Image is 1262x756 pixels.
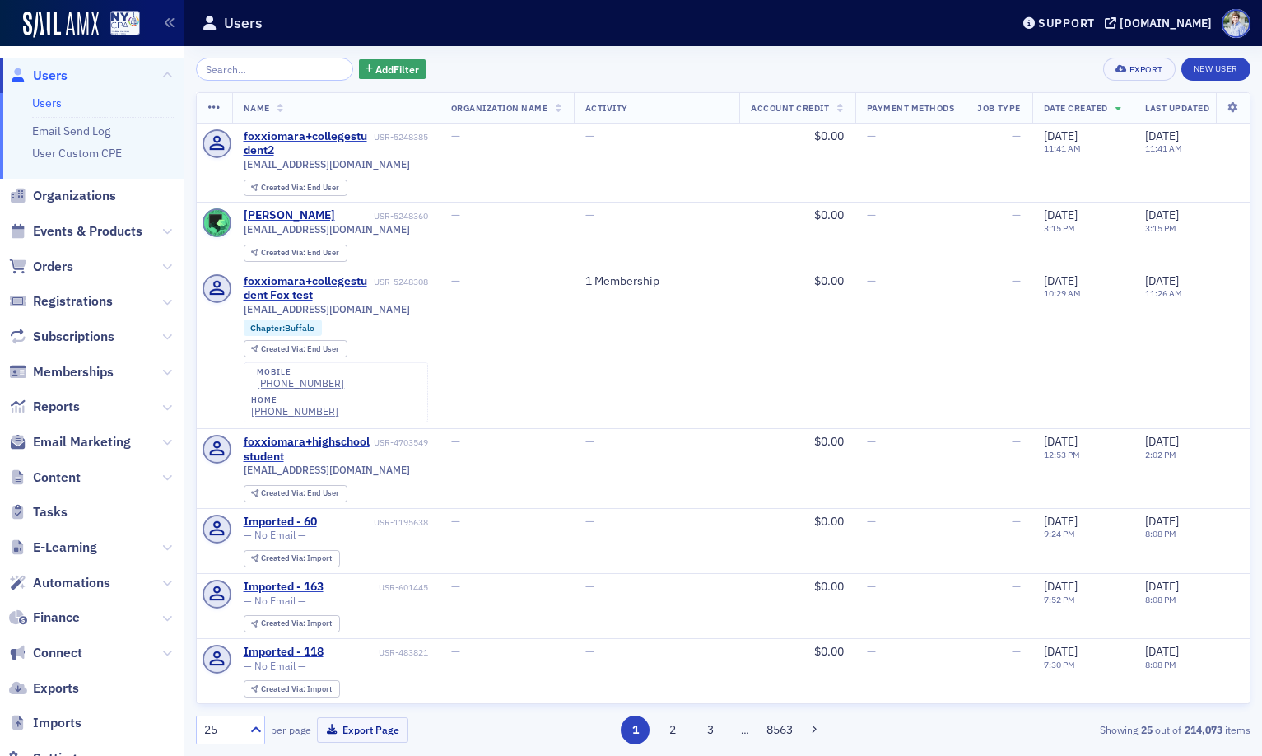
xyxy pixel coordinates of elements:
span: Organization Name [451,102,548,114]
span: [EMAIL_ADDRESS][DOMAIN_NAME] [244,303,410,315]
div: 25 [204,721,240,739]
div: [PHONE_NUMBER] [251,405,338,418]
span: — [1012,644,1021,659]
span: — [867,273,876,288]
div: Created Via: End User [244,485,347,502]
span: Last Updated [1145,102,1209,114]
div: USR-5248385 [374,132,428,142]
span: — [1012,579,1021,594]
h1: Users [224,13,263,33]
span: — [585,644,594,659]
a: Imported - 60 [244,515,317,530]
span: Connect [33,644,82,662]
a: Content [9,469,81,487]
div: End User [261,184,339,193]
span: — [867,208,876,222]
span: Profile [1222,9,1250,38]
span: — [451,128,460,143]
a: Organizations [9,187,116,205]
button: 8563 [765,716,794,744]
input: Search… [196,58,353,81]
a: Automations [9,574,110,592]
span: [DATE] [1145,644,1179,659]
span: [DATE] [1145,579,1179,594]
span: — [867,579,876,594]
span: Reports [33,398,80,416]
time: 8:08 PM [1145,659,1176,670]
a: Events & Products [9,222,142,240]
span: Registrations [33,292,113,310]
span: $0.00 [814,434,844,449]
div: End User [261,489,339,498]
div: USR-601445 [326,582,428,593]
span: Created Via : [261,618,307,628]
span: $0.00 [814,514,844,529]
time: 8:08 PM [1145,594,1176,605]
a: Imported - 163 [244,580,324,595]
button: AddFilter [359,59,426,80]
div: USR-4703549 [374,437,428,448]
span: Created Via : [261,488,307,498]
span: — [451,208,460,222]
div: USR-1195638 [319,517,428,528]
span: Created Via : [261,343,307,354]
span: — [451,273,460,288]
span: [DATE] [1145,208,1179,222]
span: Content [33,469,81,487]
div: home [251,395,338,405]
span: [DATE] [1044,579,1078,594]
span: — [451,434,460,449]
a: Email Send Log [32,124,110,138]
div: Export [1129,65,1163,74]
a: New User [1181,58,1250,81]
time: 7:52 PM [1044,594,1075,605]
span: — [451,579,460,594]
button: Export Page [317,717,408,743]
div: USR-483821 [326,647,428,658]
span: — [585,208,594,222]
span: Created Via : [261,247,307,258]
a: Email Marketing [9,433,131,451]
div: Created Via: Import [244,550,340,567]
a: E-Learning [9,539,97,557]
span: [DATE] [1044,644,1078,659]
span: [EMAIL_ADDRESS][DOMAIN_NAME] [244,158,410,170]
span: Chapter : [250,322,285,334]
time: 8:08 PM [1145,528,1176,539]
span: Email Marketing [33,433,131,451]
a: Chapter:Buffalo [250,323,314,334]
a: [PHONE_NUMBER] [257,377,344,390]
time: 11:41 AM [1145,142,1182,154]
button: [DOMAIN_NAME] [1105,17,1218,29]
span: Created Via : [261,182,307,193]
img: SailAMX [23,12,99,38]
span: [DATE] [1145,128,1179,143]
span: Organizations [33,187,116,205]
a: Users [32,96,62,110]
div: USR-5248360 [338,211,428,222]
span: Created Via : [261,684,307,694]
div: Created Via: End User [244,245,347,262]
div: Import [261,619,332,628]
span: Memberships [33,363,114,381]
span: — [585,514,594,529]
span: — [867,128,876,143]
div: mobile [257,367,344,377]
span: $0.00 [814,273,844,288]
span: Payment Methods [867,102,955,114]
a: Exports [9,679,79,698]
span: Activity [585,102,628,114]
span: Users [33,67,68,85]
span: — [1012,273,1021,288]
div: Imported - 118 [244,645,324,660]
time: 3:15 PM [1145,222,1176,234]
span: Orders [33,258,73,276]
time: 10:29 AM [1044,287,1081,299]
div: [PERSON_NAME] [244,208,335,223]
div: Created Via: Import [244,615,340,632]
span: Date Created [1044,102,1108,114]
span: Tasks [33,503,68,521]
